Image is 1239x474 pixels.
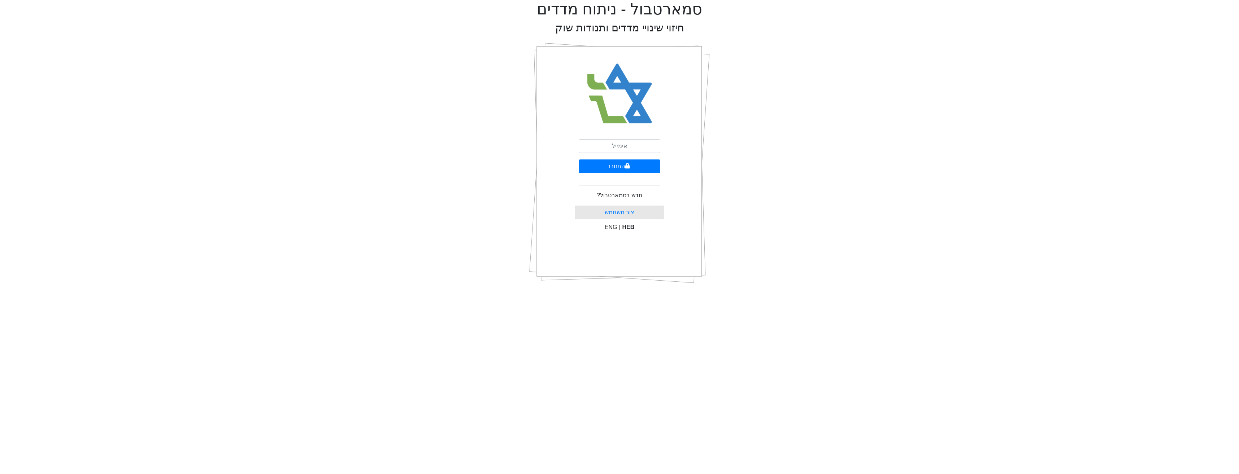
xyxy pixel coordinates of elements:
[579,139,660,153] input: אימייל
[605,224,617,230] span: ENG
[555,22,684,34] h2: חיזוי שינויי מדדים ותנודות שוק
[575,206,665,219] button: צור משתמש
[605,209,634,215] a: צור משתמש
[581,54,659,133] img: Smart Bull
[579,159,660,173] button: התחבר
[622,224,635,230] span: HEB
[597,191,642,200] p: חדש בסמארטבול?
[619,224,620,230] span: |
